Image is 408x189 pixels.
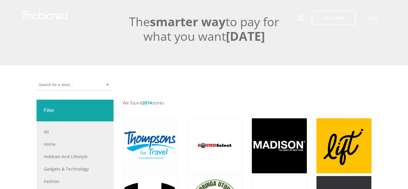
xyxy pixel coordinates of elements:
[37,100,114,121] div: Filter
[142,100,152,106] span: 2074
[226,28,265,44] span: [DATE]
[39,82,73,88] input: Search for a store...
[368,14,379,22] a: Help
[44,166,106,172] a: Gadgets & Technology
[312,11,356,25] button: Get Started
[44,178,106,184] a: Fashion
[123,100,372,106] p: We found stores
[44,153,106,160] a: Hobbies and Lifestyle
[44,141,106,147] a: Home
[44,129,106,135] a: All
[37,14,372,43] h2: The to pay for what you want
[22,11,68,20] img: Mobicred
